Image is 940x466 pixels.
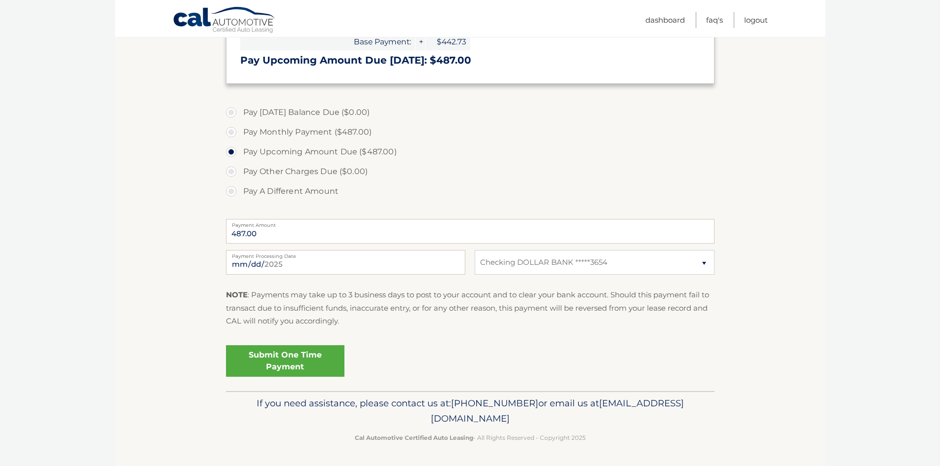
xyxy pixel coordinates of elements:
span: + [415,33,425,50]
a: Logout [744,12,768,28]
label: Pay Monthly Payment ($487.00) [226,122,714,142]
label: Pay [DATE] Balance Due ($0.00) [226,103,714,122]
span: Base Payment: [240,33,415,50]
a: Dashboard [645,12,685,28]
label: Payment Processing Date [226,250,465,258]
h3: Pay Upcoming Amount Due [DATE]: $487.00 [240,54,700,67]
strong: NOTE [226,290,248,299]
span: [PHONE_NUMBER] [451,397,538,409]
label: Pay A Different Amount [226,181,714,201]
p: - All Rights Reserved - Copyright 2025 [232,432,708,443]
input: Payment Amount [226,219,714,244]
a: FAQ's [706,12,723,28]
p: : Payments may take up to 3 business days to post to your account and to clear your bank account.... [226,288,714,327]
p: If you need assistance, please contact us at: or email us at [232,395,708,427]
a: Cal Automotive [173,6,276,35]
label: Payment Amount [226,219,714,227]
a: Submit One Time Payment [226,345,344,377]
label: Pay Other Charges Due ($0.00) [226,162,714,181]
strong: Cal Automotive Certified Auto Leasing [355,434,473,441]
input: Payment Date [226,250,465,275]
span: $442.73 [426,33,470,50]
label: Pay Upcoming Amount Due ($487.00) [226,142,714,162]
